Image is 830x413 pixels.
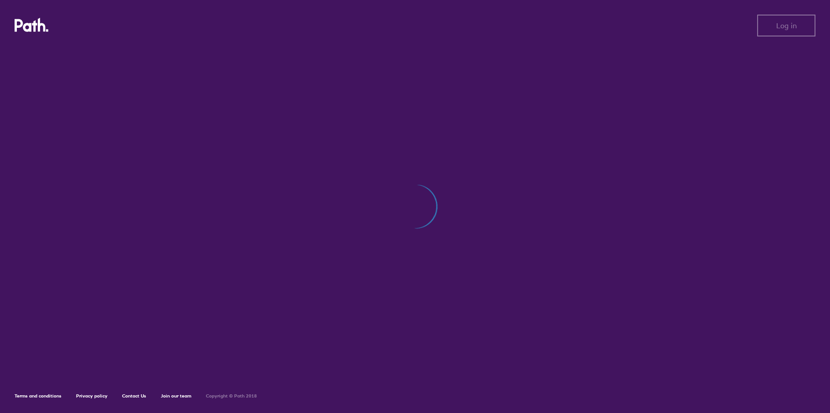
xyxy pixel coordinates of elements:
[76,393,108,399] a: Privacy policy
[122,393,146,399] a: Contact Us
[776,21,797,30] span: Log in
[757,15,815,36] button: Log in
[15,393,61,399] a: Terms and conditions
[161,393,191,399] a: Join our team
[206,393,257,399] h6: Copyright © Path 2018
